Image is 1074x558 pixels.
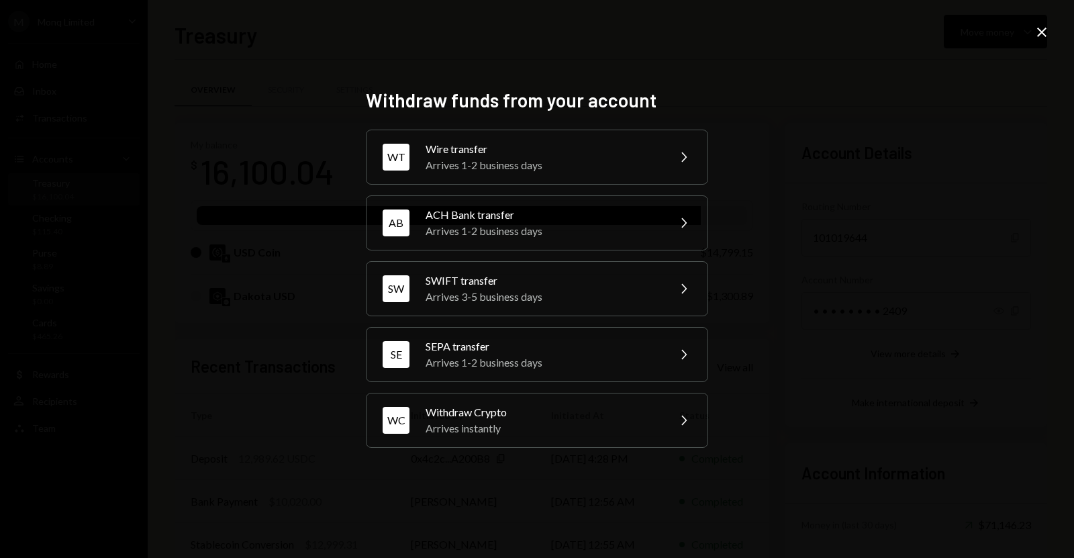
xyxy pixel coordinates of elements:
[366,195,708,250] button: ABACH Bank transferArrives 1-2 business days
[426,420,659,436] div: Arrives instantly
[383,341,409,368] div: SE
[383,210,409,236] div: AB
[426,355,659,371] div: Arrives 1-2 business days
[366,130,708,185] button: WTWire transferArrives 1-2 business days
[366,261,708,316] button: SWSWIFT transferArrives 3-5 business days
[426,207,659,223] div: ACH Bank transfer
[426,289,659,305] div: Arrives 3-5 business days
[426,223,659,239] div: Arrives 1-2 business days
[383,144,409,171] div: WT
[426,338,659,355] div: SEPA transfer
[383,407,409,434] div: WC
[426,404,659,420] div: Withdraw Crypto
[366,327,708,382] button: SESEPA transferArrives 1-2 business days
[366,87,708,113] h2: Withdraw funds from your account
[426,141,659,157] div: Wire transfer
[366,393,708,448] button: WCWithdraw CryptoArrives instantly
[426,157,659,173] div: Arrives 1-2 business days
[426,273,659,289] div: SWIFT transfer
[383,275,409,302] div: SW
